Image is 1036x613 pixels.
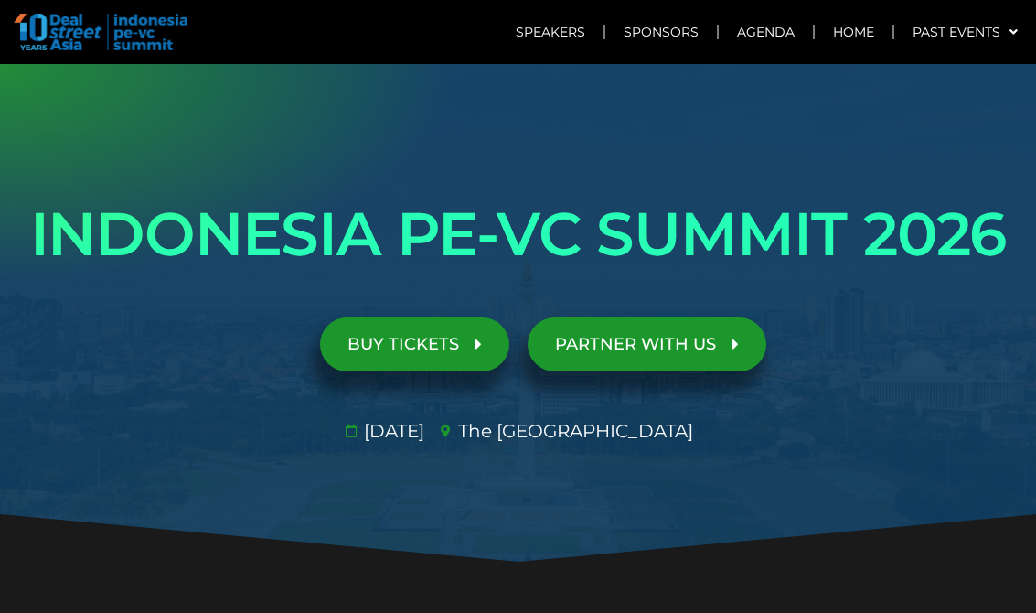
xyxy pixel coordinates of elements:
[497,11,603,53] a: Speakers
[605,11,717,53] a: Sponsors
[454,417,693,445] span: The [GEOGRAPHIC_DATA]​
[719,11,813,53] a: Agenda
[359,417,424,445] span: [DATE]​
[9,183,1027,285] h1: INDONESIA PE-VC SUMMIT 2026
[894,11,1036,53] a: Past Events
[347,336,459,353] span: BUY TICKETS
[528,317,766,371] a: PARTNER WITH US
[320,317,509,371] a: BUY TICKETS
[555,336,716,353] span: PARTNER WITH US
[815,11,892,53] a: Home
